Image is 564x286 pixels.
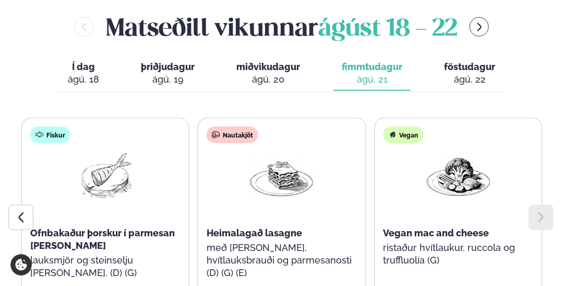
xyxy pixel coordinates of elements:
div: ágú. 18 [68,73,99,86]
span: Ofnbakaður þorskur í parmesan [PERSON_NAME] [30,227,175,251]
button: þriðjudagur ágú. 19 [133,56,203,91]
div: ágú. 22 [444,73,495,86]
span: fimmtudagur [342,61,402,72]
div: ágú. 20 [236,73,300,86]
span: Heimalagað lasagne [207,227,302,238]
button: Í dag ágú. 18 [59,56,107,91]
img: beef.svg [212,131,220,139]
img: Lasagna.png [248,152,315,200]
div: ágú. 21 [342,73,402,86]
p: lauksmjör og steinselju [PERSON_NAME]. (D) (G) [30,254,181,279]
div: Nautakjöt [207,127,258,143]
p: ristaður hvítlaukur, ruccola og truffluolía (G) [383,242,533,267]
span: Í dag [68,61,99,73]
span: þriðjudagur [141,61,195,72]
img: Fish.png [72,152,139,200]
img: Vegan.png [425,152,491,200]
span: föstudagur [444,61,495,72]
span: ágúst 18 - 22 [318,18,457,41]
button: föstudagur ágú. 22 [436,56,503,91]
button: fimmtudagur ágú. 21 [333,56,411,91]
p: með [PERSON_NAME], hvítlauksbrauði og parmesanosti (D) (G) (E) [207,242,357,279]
div: Vegan [383,127,423,143]
button: miðvikudagur ágú. 20 [228,56,308,91]
a: Cookie settings [10,254,32,276]
div: ágú. 19 [141,73,195,86]
img: Vegan.svg [388,131,397,139]
span: Vegan mac and cheese [383,227,489,238]
h2: Matseðill vikunnar [106,10,457,44]
div: Fiskur [30,127,70,143]
button: menu-btn-left [74,17,93,37]
img: fish.svg [35,131,44,139]
span: miðvikudagur [236,61,300,72]
button: menu-btn-right [470,17,489,37]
